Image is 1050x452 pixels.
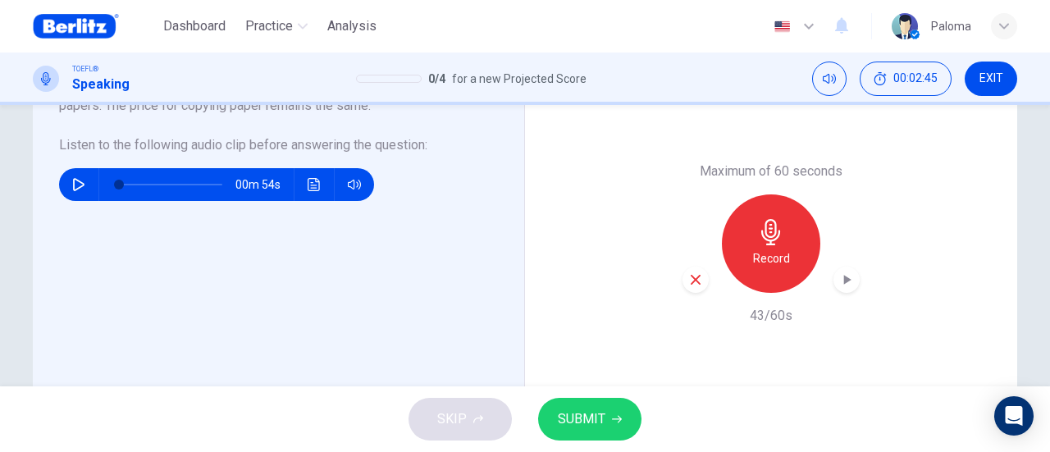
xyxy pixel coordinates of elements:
[722,194,820,293] button: Record
[235,168,294,201] span: 00m 54s
[538,398,641,441] button: SUBMIT
[750,306,792,326] h6: 43/60s
[163,16,226,36] span: Dashboard
[700,162,842,181] h6: Maximum of 60 seconds
[327,16,377,36] span: Analysis
[33,10,119,43] img: Berlitz Brasil logo
[245,16,293,36] span: Practice
[994,396,1034,436] div: Open Intercom Messenger
[452,69,587,89] span: for a new Projected Score
[33,10,157,43] a: Berlitz Brasil logo
[931,16,971,36] div: Paloma
[72,63,98,75] span: TOEFL®
[860,62,952,96] button: 00:02:45
[979,72,1003,85] span: EXIT
[558,408,605,431] span: SUBMIT
[321,11,383,41] button: Analysis
[428,69,445,89] span: 0 / 4
[893,72,938,85] span: 00:02:45
[892,13,918,39] img: Profile picture
[301,168,327,201] button: Click to see the audio transcription
[753,249,790,268] h6: Record
[239,11,314,41] button: Practice
[157,11,232,41] button: Dashboard
[860,62,952,96] div: Hide
[72,75,130,94] h1: Speaking
[965,62,1017,96] button: EXIT
[772,21,792,33] img: en
[59,135,478,155] h6: Listen to the following audio clip before answering the question :
[812,62,847,96] div: Mute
